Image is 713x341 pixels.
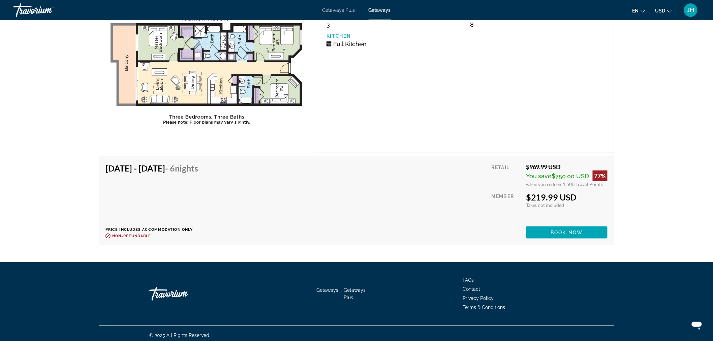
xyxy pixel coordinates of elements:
span: Nights [175,163,198,173]
a: Getaways [317,287,339,293]
span: Book now [551,230,583,235]
span: - 6 [165,163,198,173]
button: Book now [526,226,608,239]
a: Getaways Plus [322,7,355,13]
a: Travorium [149,284,217,304]
button: Change currency [655,6,672,15]
h4: [DATE] - [DATE] [105,163,198,173]
span: You save [526,173,552,180]
p: Price includes accommodation only [105,227,203,232]
div: Member [492,192,521,221]
a: Contact [463,286,480,292]
span: 1,500 Travel Points [563,181,603,187]
button: User Menu [682,3,700,17]
span: en [632,8,639,13]
a: Travorium [13,1,81,19]
span: JH [687,7,694,13]
span: USD [655,8,665,13]
div: $969.99 USD [526,163,608,170]
span: $750.00 USD [552,173,589,180]
span: 8 [470,21,474,28]
span: when you redeem [526,181,563,187]
span: © 2025 All Rights Reserved. [149,333,210,338]
div: 77% [593,170,608,181]
a: FAQs [463,277,474,283]
button: Change language [632,6,645,15]
p: Kitchen [327,33,464,39]
div: $219.99 USD [526,192,608,202]
a: Getaways [369,7,391,13]
span: 3 [327,21,330,28]
span: Taxes not included [526,202,564,208]
a: Terms & Conditions [463,305,505,310]
a: Getaways Plus [344,287,366,300]
span: Non-refundable [112,234,151,238]
a: Privacy Policy [463,296,494,301]
span: Full Kitchen [333,40,367,48]
div: Retail [492,163,521,187]
iframe: Button to launch messaging window [686,314,708,336]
